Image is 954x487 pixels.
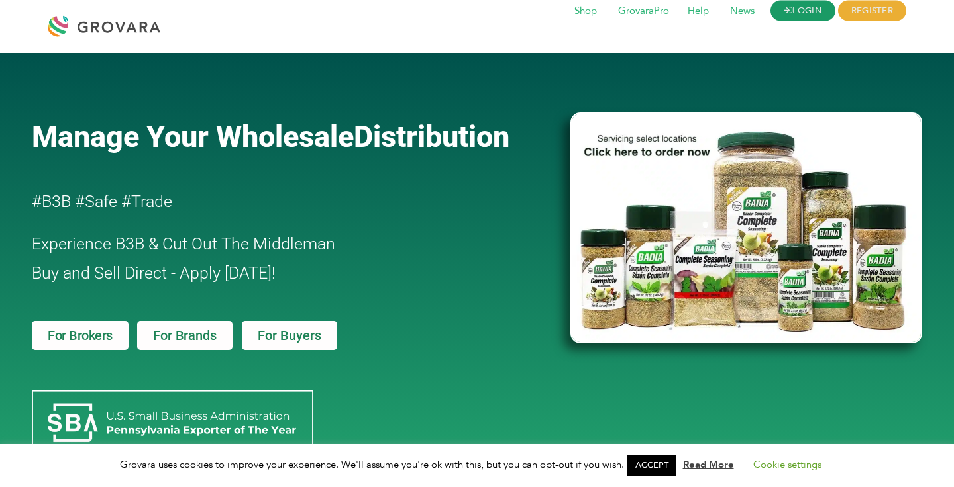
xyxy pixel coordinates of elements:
span: For Brands [153,329,216,342]
a: GrovaraPro [609,4,678,19]
a: ACCEPT [627,455,676,476]
span: Manage Your Wholesale [32,119,354,154]
a: Help [678,4,718,19]
span: Buy and Sell Direct - Apply [DATE]! [32,263,276,283]
span: Experience B3B & Cut Out The Middleman [32,234,335,253]
a: News [721,4,764,19]
a: Read More [683,458,734,471]
span: For Buyers [258,329,321,342]
span: REGISTER [838,1,906,21]
a: LOGIN [770,1,835,21]
a: Manage Your WholesaleDistribution [32,119,549,154]
span: Distribution [354,119,509,154]
a: For Brokers [32,321,129,350]
a: For Brands [137,321,232,350]
a: Cookie settings [753,458,821,471]
a: Shop [565,4,606,19]
span: For Brokers [48,329,113,342]
h2: #B3B #Safe #Trade [32,187,494,216]
a: For Buyers [242,321,337,350]
span: Grovara uses cookies to improve your experience. We'll assume you're ok with this, but you can op... [120,458,835,471]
